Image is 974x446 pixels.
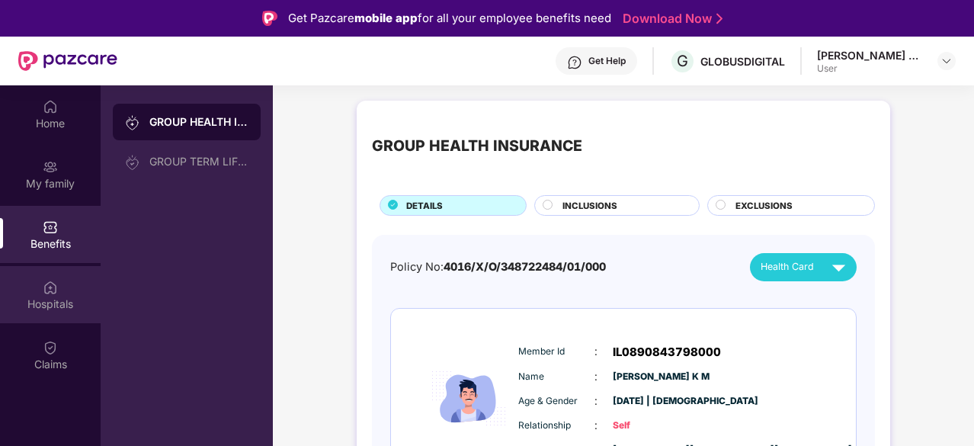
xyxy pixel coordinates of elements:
[567,55,582,70] img: svg+xml;base64,PHN2ZyBpZD0iSGVscC0zMngzMiIgeG1sbnM9Imh0dHA6Ly93d3cudzMub3JnLzIwMDAvc3ZnIiB3aWR0aD...
[518,394,594,409] span: Age & Gender
[594,368,598,385] span: :
[613,394,689,409] span: [DATE] | [DEMOGRAPHIC_DATA]
[735,199,793,213] span: EXCLUSIONS
[125,155,140,170] img: svg+xml;base64,PHN2ZyB3aWR0aD0iMjAiIGhlaWdodD0iMjAiIHZpZXdCb3g9IjAgMCAyMCAyMCIgZmlsbD0ibm9uZSIgeG...
[940,55,953,67] img: svg+xml;base64,PHN2ZyBpZD0iRHJvcGRvd24tMzJ4MzIiIHhtbG5zPSJodHRwOi8vd3d3LnczLm9yZy8yMDAwL3N2ZyIgd2...
[125,115,140,130] img: svg+xml;base64,PHN2ZyB3aWR0aD0iMjAiIGhlaWdodD0iMjAiIHZpZXdCb3g9IjAgMCAyMCAyMCIgZmlsbD0ibm9uZSIgeG...
[817,48,924,63] div: [PERSON_NAME] K M
[43,220,58,235] img: svg+xml;base64,PHN2ZyBpZD0iQmVuZWZpdHMiIHhtbG5zPSJodHRwOi8vd3d3LnczLm9yZy8yMDAwL3N2ZyIgd2lkdGg9Ij...
[288,9,611,27] div: Get Pazcare for all your employee benefits need
[623,11,718,27] a: Download Now
[390,258,606,276] div: Policy No:
[700,54,785,69] div: GLOBUSDIGITAL
[354,11,418,25] strong: mobile app
[518,370,594,384] span: Name
[444,260,606,273] span: 4016/X/O/348722484/01/000
[518,419,594,433] span: Relationship
[825,254,852,281] img: svg+xml;base64,PHN2ZyB4bWxucz0iaHR0cDovL3d3dy53My5vcmcvMjAwMC9zdmciIHZpZXdCb3g9IjAgMCAyNCAyNCIgd2...
[761,259,814,274] span: Health Card
[613,419,689,433] span: Self
[372,134,582,158] div: GROUP HEALTH INSURANCE
[613,343,721,361] span: IL0890843798000
[406,199,443,213] span: DETAILS
[594,393,598,409] span: :
[43,280,58,295] img: svg+xml;base64,PHN2ZyBpZD0iSG9zcGl0YWxzIiB4bWxucz0iaHR0cDovL3d3dy53My5vcmcvMjAwMC9zdmciIHdpZHRoPS...
[594,417,598,434] span: :
[262,11,277,26] img: Logo
[43,340,58,355] img: svg+xml;base64,PHN2ZyBpZD0iQ2xhaW0iIHhtbG5zPSJodHRwOi8vd3d3LnczLm9yZy8yMDAwL3N2ZyIgd2lkdGg9IjIwIi...
[677,52,688,70] span: G
[562,199,617,213] span: INCLUSIONS
[588,55,626,67] div: Get Help
[613,370,689,384] span: [PERSON_NAME] K M
[716,11,722,27] img: Stroke
[594,343,598,360] span: :
[43,159,58,175] img: svg+xml;base64,PHN2ZyB3aWR0aD0iMjAiIGhlaWdodD0iMjAiIHZpZXdCb3g9IjAgMCAyMCAyMCIgZmlsbD0ibm9uZSIgeG...
[18,51,117,71] img: New Pazcare Logo
[750,253,857,281] button: Health Card
[518,345,594,359] span: Member Id
[149,156,248,168] div: GROUP TERM LIFE INSURANCE
[817,63,924,75] div: User
[43,99,58,114] img: svg+xml;base64,PHN2ZyBpZD0iSG9tZSIgeG1sbnM9Imh0dHA6Ly93d3cudzMub3JnLzIwMDAvc3ZnIiB3aWR0aD0iMjAiIG...
[149,114,248,130] div: GROUP HEALTH INSURANCE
